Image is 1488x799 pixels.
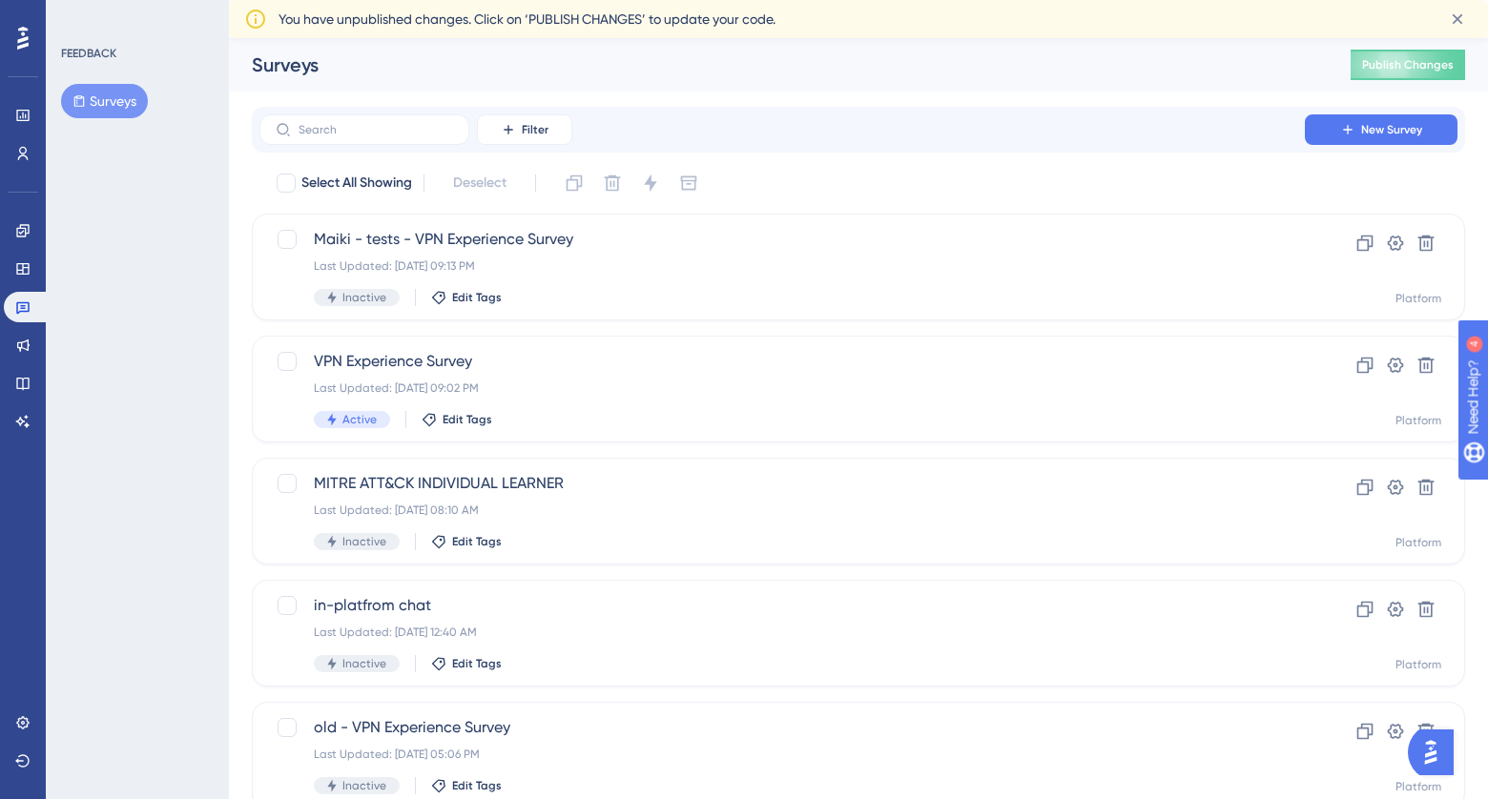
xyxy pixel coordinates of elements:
[1395,535,1441,550] div: Platform
[252,51,1303,78] div: Surveys
[477,114,572,145] button: Filter
[443,412,492,427] span: Edit Tags
[342,656,386,671] span: Inactive
[45,5,119,28] span: Need Help?
[342,534,386,549] span: Inactive
[314,380,1250,396] div: Last Updated: [DATE] 09:02 PM
[452,656,502,671] span: Edit Tags
[314,716,1250,739] span: old - VPN Experience Survey
[342,412,377,427] span: Active
[452,778,502,793] span: Edit Tags
[314,472,1250,495] span: MITRE ATT&CK INDIVIDUAL LEARNER
[314,228,1250,251] span: Maiki - tests - VPN Experience Survey
[314,594,1250,617] span: in-platfrom chat
[422,412,492,427] button: Edit Tags
[452,290,502,305] span: Edit Tags
[1408,724,1465,781] iframe: UserGuiding AI Assistant Launcher
[314,625,1250,640] div: Last Updated: [DATE] 12:40 AM
[314,502,1250,518] div: Last Updated: [DATE] 08:10 AM
[1395,657,1441,672] div: Platform
[452,534,502,549] span: Edit Tags
[299,123,453,136] input: Search
[431,534,502,549] button: Edit Tags
[342,290,386,305] span: Inactive
[314,258,1250,274] div: Last Updated: [DATE] 09:13 PM
[436,166,524,200] button: Deselect
[314,350,1250,373] span: VPN Experience Survey
[453,172,506,195] span: Deselect
[314,747,1250,762] div: Last Updated: [DATE] 05:06 PM
[61,46,116,61] div: FEEDBACK
[431,656,502,671] button: Edit Tags
[133,10,138,25] div: 4
[1351,50,1465,80] button: Publish Changes
[301,172,412,195] span: Select All Showing
[522,122,548,137] span: Filter
[1361,122,1422,137] span: New Survey
[431,290,502,305] button: Edit Tags
[1305,114,1457,145] button: New Survey
[1362,57,1454,72] span: Publish Changes
[342,778,386,793] span: Inactive
[431,778,502,793] button: Edit Tags
[61,84,148,118] button: Surveys
[279,8,775,31] span: You have unpublished changes. Click on ‘PUBLISH CHANGES’ to update your code.
[1395,413,1441,428] div: Platform
[1395,779,1441,794] div: Platform
[1395,291,1441,306] div: Platform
